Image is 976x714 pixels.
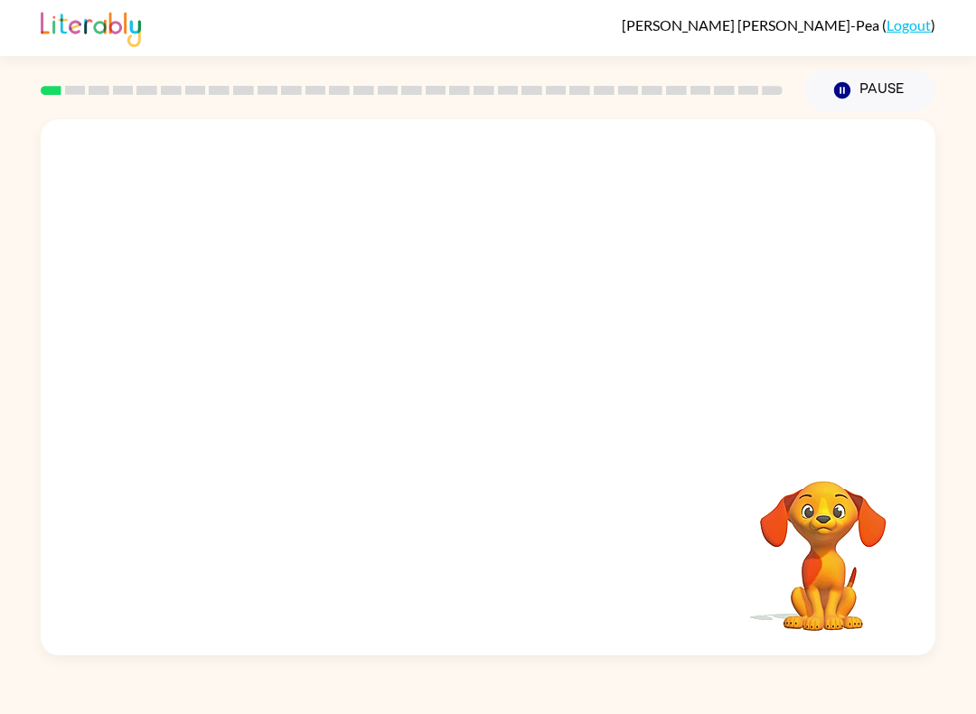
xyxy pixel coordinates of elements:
[622,16,882,33] span: [PERSON_NAME] [PERSON_NAME]-Pea
[622,16,935,33] div: ( )
[887,16,931,33] a: Logout
[41,7,141,47] img: Literably
[733,453,914,634] video: Your browser must support playing .mp4 files to use Literably. Please try using another browser.
[804,70,935,111] button: Pause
